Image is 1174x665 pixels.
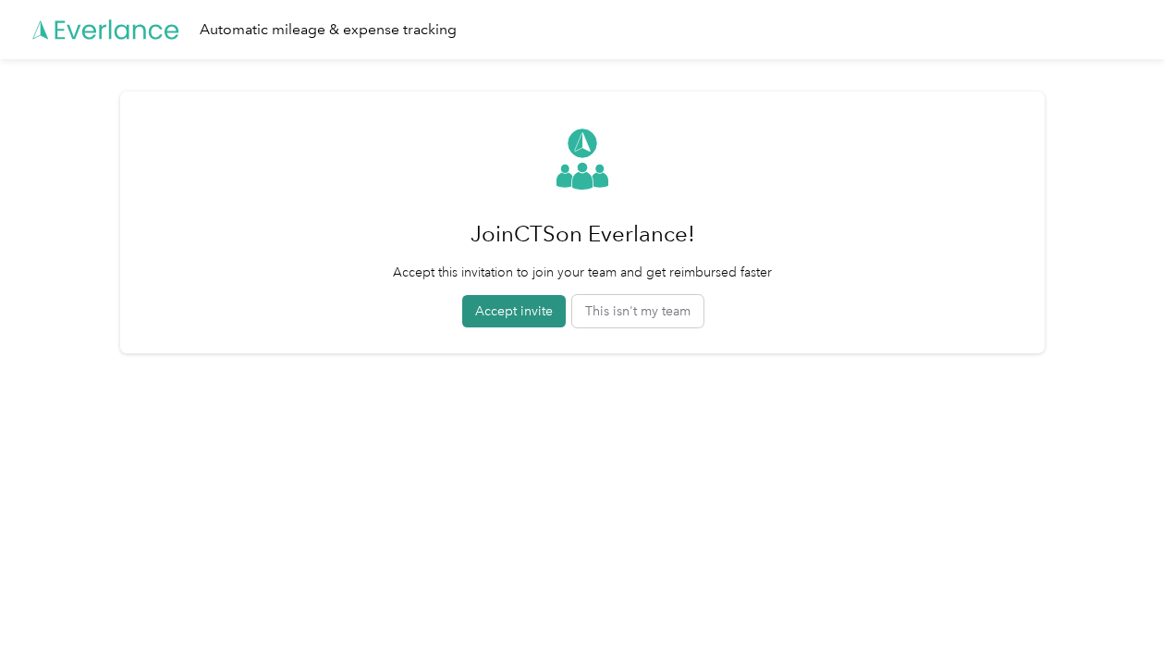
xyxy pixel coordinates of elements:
button: Accept invite [462,295,566,327]
h1: Join CTS on Everlance! [393,212,772,256]
div: Automatic mileage & expense tracking [200,18,457,42]
button: This isn't my team [572,295,703,327]
p: Accept this invitation to join your team and get reimbursed faster [393,263,772,282]
iframe: Everlance-gr Chat Button Frame [1070,561,1174,665]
